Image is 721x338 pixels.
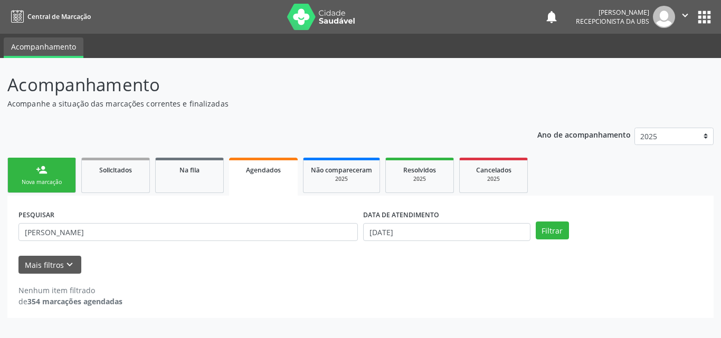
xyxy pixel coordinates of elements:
span: Cancelados [476,166,511,175]
a: Central de Marcação [7,8,91,25]
i:  [679,9,691,21]
div: [PERSON_NAME] [576,8,649,17]
button: notifications [544,9,559,24]
div: 2025 [311,175,372,183]
button: Filtrar [536,221,569,239]
span: Resolvidos [403,166,436,175]
div: 2025 [393,175,446,183]
span: Solicitados [99,166,132,175]
label: DATA DE ATENDIMENTO [363,207,439,223]
div: 2025 [467,175,520,183]
span: Central de Marcação [27,12,91,21]
input: Selecione um intervalo [363,223,530,241]
p: Acompanhe a situação das marcações correntes e finalizadas [7,98,502,109]
span: Na fila [179,166,200,175]
strong: 354 marcações agendadas [27,296,122,306]
span: Agendados [246,166,281,175]
button:  [675,6,695,28]
img: img [653,6,675,28]
div: person_add [36,164,48,176]
button: apps [695,8,714,26]
div: de [18,296,122,307]
input: Nome, CNS [18,223,358,241]
div: Nenhum item filtrado [18,285,122,296]
div: Nova marcação [15,178,68,186]
span: Não compareceram [311,166,372,175]
p: Ano de acompanhamento [537,128,631,141]
p: Acompanhamento [7,72,502,98]
label: PESQUISAR [18,207,54,223]
span: Recepcionista da UBS [576,17,649,26]
a: Acompanhamento [4,37,83,58]
button: Mais filtroskeyboard_arrow_down [18,256,81,274]
i: keyboard_arrow_down [64,259,75,271]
